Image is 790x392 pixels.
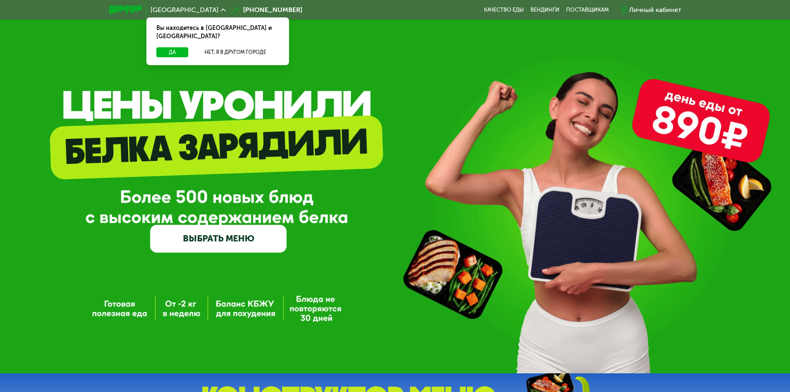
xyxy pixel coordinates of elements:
[151,7,219,13] span: [GEOGRAPHIC_DATA]
[192,47,279,57] button: Нет, я в другом городе
[146,17,289,47] div: Вы находитесь в [GEOGRAPHIC_DATA] и [GEOGRAPHIC_DATA]?
[530,7,559,13] a: Вендинги
[484,7,524,13] a: Качество еды
[230,5,302,15] a: [PHONE_NUMBER]
[150,225,287,252] a: ВЫБРАТЬ МЕНЮ
[629,5,681,15] div: Личный кабинет
[156,47,188,57] button: Да
[566,7,609,13] div: поставщикам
